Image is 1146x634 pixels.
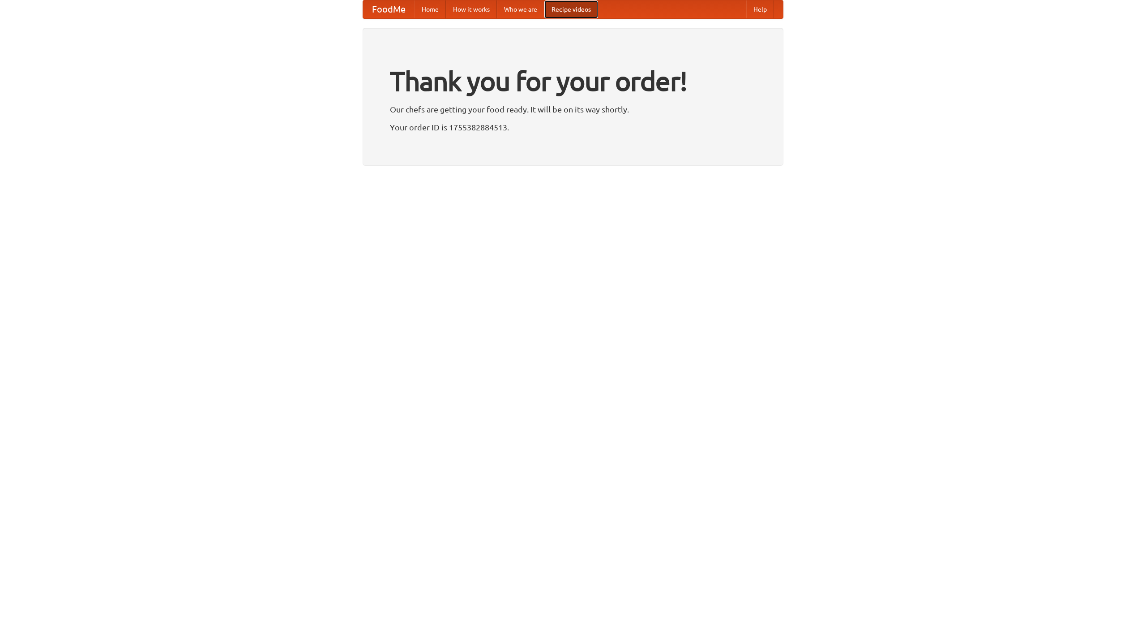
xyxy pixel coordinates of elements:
p: Our chefs are getting your food ready. It will be on its way shortly. [390,103,756,116]
a: Help [746,0,774,18]
a: Home [415,0,446,18]
a: Who we are [497,0,544,18]
a: FoodMe [363,0,415,18]
p: Your order ID is 1755382884513. [390,121,756,134]
h1: Thank you for your order! [390,60,756,103]
a: Recipe videos [544,0,598,18]
a: How it works [446,0,497,18]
